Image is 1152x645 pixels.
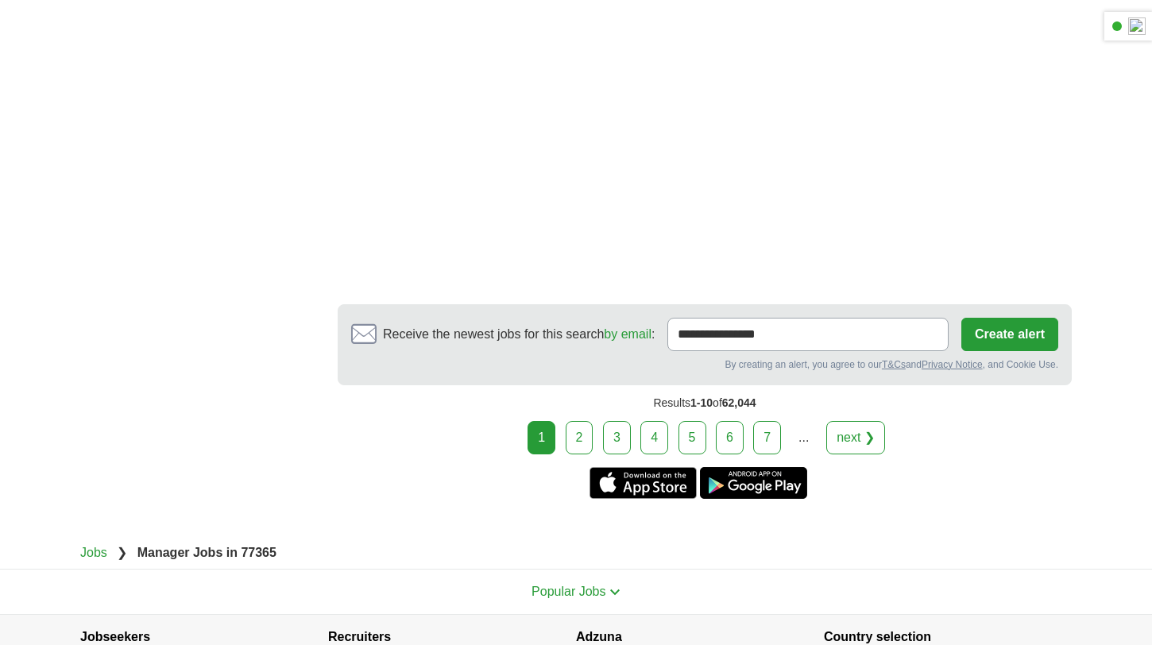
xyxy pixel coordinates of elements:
a: Get the Android app [700,467,807,499]
button: Create alert [961,318,1058,351]
div: By creating an alert, you agree to our and , and Cookie Use. [351,357,1058,372]
a: 6 [716,421,744,454]
span: 1-10 [690,396,713,409]
a: T&Cs [882,359,906,370]
a: 7 [753,421,781,454]
a: 2 [566,421,593,454]
a: 5 [678,421,706,454]
div: 1 [528,421,555,454]
a: Privacy Notice [922,359,983,370]
span: Receive the newest jobs for this search : [383,325,655,344]
span: Popular Jobs [532,585,605,598]
span: ❯ [117,546,127,559]
a: 3 [603,421,631,454]
div: Results of [338,385,1072,421]
a: Get the iPhone app [590,467,697,499]
div: ... [788,422,820,454]
a: by email [604,327,651,341]
img: toggle icon [609,589,620,596]
strong: Manager Jobs in 77365 [137,546,276,559]
a: 4 [640,421,668,454]
a: next ❯ [826,421,885,454]
span: 62,044 [722,396,756,409]
a: Jobs [80,546,107,559]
